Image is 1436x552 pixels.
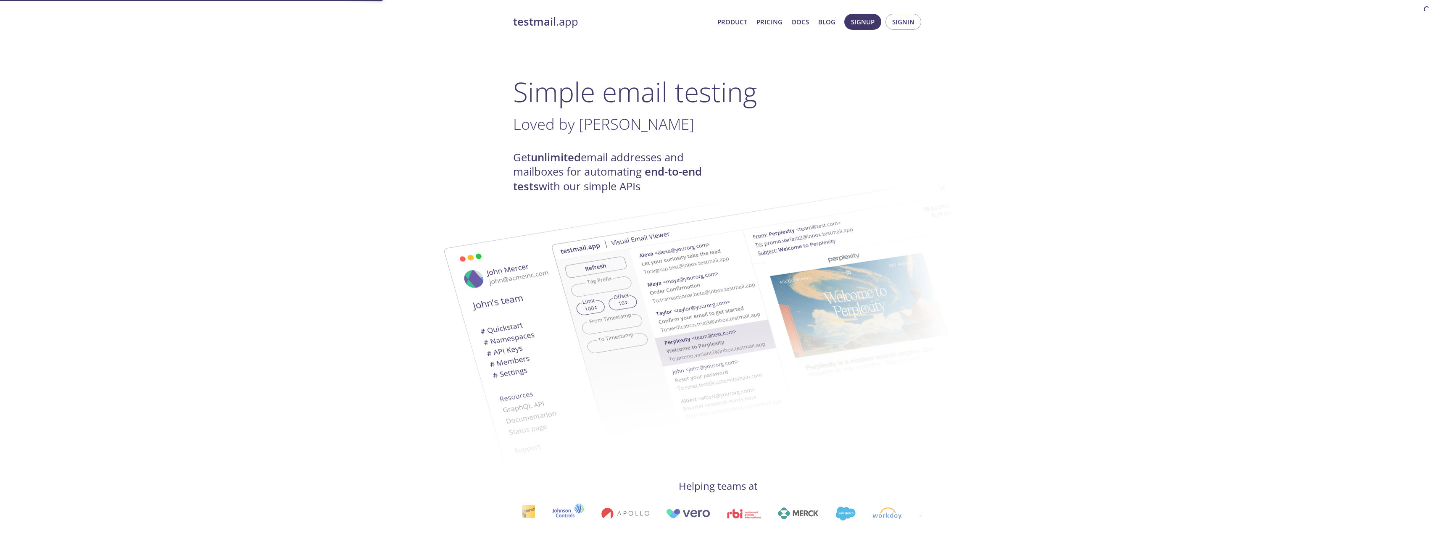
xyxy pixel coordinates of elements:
[835,507,856,520] img: salesforce
[844,14,881,30] button: Signup
[513,14,556,29] strong: testmail
[892,16,914,27] span: Signin
[727,509,761,518] img: rbi
[552,503,585,523] img: johnsoncontrols
[513,113,694,134] span: Loved by [PERSON_NAME]
[885,14,921,30] button: Signin
[778,507,819,519] img: merck
[666,509,711,518] img: vero
[601,507,649,519] img: apollo
[513,164,702,193] strong: end-to-end tests
[851,16,875,27] span: Signup
[818,16,835,27] a: Blog
[531,150,581,165] strong: unlimited
[513,15,711,29] a: testmail.app
[792,16,809,27] a: Docs
[756,16,783,27] a: Pricing
[513,479,923,493] h4: Helping teams at
[412,195,866,479] img: testmail-email-viewer
[872,507,902,519] img: workday
[513,76,923,108] h1: Simple email testing
[717,16,747,27] a: Product
[513,150,718,194] h4: Get email addresses and mailboxes for automating with our simple APIs
[551,167,1005,452] img: testmail-email-viewer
